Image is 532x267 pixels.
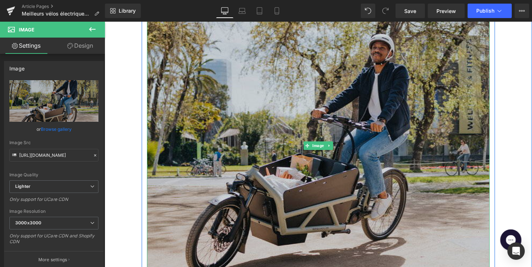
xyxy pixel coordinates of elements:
div: Image Resolution [9,209,98,214]
button: More [515,4,529,18]
a: Preview [428,4,465,18]
div: or [9,125,98,133]
span: Preview [436,7,456,15]
div: Image Src [9,140,98,145]
a: Mobile [268,4,286,18]
a: Design [54,38,106,54]
div: Image Quality [9,172,98,177]
a: Browse gallery [41,123,72,135]
b: 3000x3000 [15,220,41,225]
a: Expand / Collapse [227,123,234,132]
span: Image [211,123,226,132]
a: Tablet [251,4,268,18]
div: Open Intercom Messenger [507,242,525,260]
p: More settings [38,257,67,263]
button: Undo [361,4,375,18]
div: Only support for UCare CDN and Shopify CDN [9,233,98,249]
input: Link [9,149,98,162]
button: Redo [378,4,393,18]
a: Laptop [233,4,251,18]
a: Article Pages [22,4,105,9]
button: Publish [468,4,512,18]
span: Save [404,7,416,15]
span: Publish [476,8,494,14]
span: Meilleurs vélos électriques pour le transport lourd [22,11,91,17]
div: Only support for UCare CDN [9,197,98,207]
span: Library [119,8,136,14]
iframe: Gorgias live chat messenger [402,210,431,237]
a: New Library [105,4,141,18]
span: Image [19,27,34,33]
a: Desktop [216,4,233,18]
b: Lighter [15,184,30,189]
div: Image [9,61,25,72]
